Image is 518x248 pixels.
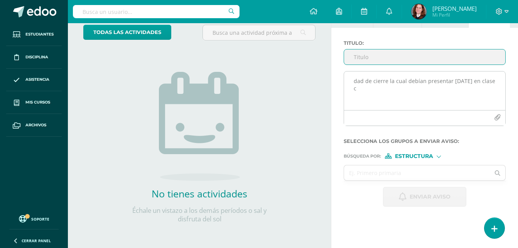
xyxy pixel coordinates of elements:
a: Disciplina [6,46,62,69]
a: Soporte [9,213,59,224]
a: Asistencia [6,69,62,92]
span: Estructura [395,154,433,158]
input: Titulo [344,49,505,65]
p: Échale un vistazo a los demás períodos o sal y disfruta del sol [122,206,277,223]
label: Selecciona los grupos a enviar aviso : [344,138,506,144]
a: Examen [373,9,422,28]
label: Titulo : [344,40,506,46]
input: Busca un usuario... [73,5,240,18]
a: Mis cursos [6,91,62,114]
span: Enviar aviso [410,187,451,206]
a: Archivos [6,114,62,137]
a: Aviso [469,9,510,28]
a: Evento [422,9,468,28]
span: Mis cursos [25,99,50,105]
button: Enviar aviso [383,187,466,207]
span: [PERSON_NAME] [432,5,477,12]
a: Tarea [331,9,373,28]
img: fd0864b42e40efb0ca870be3ccd70d1f.png [411,4,427,19]
span: Soporte [31,216,49,222]
input: Ej. Primero primaria [344,165,490,180]
span: Mi Perfil [432,12,477,18]
span: Cerrar panel [22,238,51,243]
a: todas las Actividades [83,25,171,40]
a: Estudiantes [6,23,62,46]
h2: No tienes actividades [122,187,277,200]
img: no_activities.png [159,72,240,181]
textarea: dad de cierre la cual debían presentar [DATE] en clase c [344,71,505,110]
span: Asistencia [25,76,49,83]
span: Búsqueda por : [344,154,381,158]
input: Busca una actividad próxima aquí... [203,25,315,40]
div: [object Object] [385,153,443,159]
span: Archivos [25,122,46,128]
span: Estudiantes [25,31,54,37]
span: Disciplina [25,54,48,60]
